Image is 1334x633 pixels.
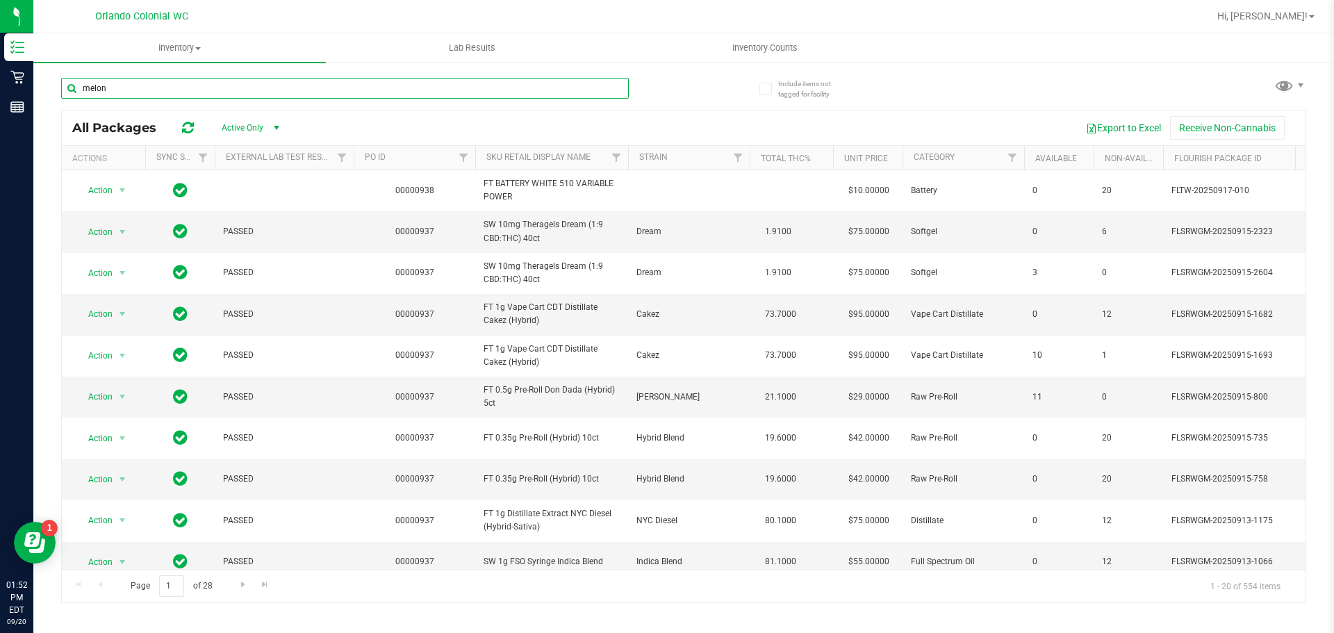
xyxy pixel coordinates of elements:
span: In Sync [173,552,188,571]
span: Softgel [911,225,1016,238]
span: PASSED [223,431,345,445]
span: In Sync [173,469,188,488]
span: Action [76,181,113,200]
span: Action [76,346,113,365]
a: PO ID [365,152,386,162]
span: 20 [1102,472,1155,486]
span: Include items not tagged for facility [778,79,848,99]
inline-svg: Inventory [10,40,24,54]
a: Strain [639,152,668,162]
span: Inventory [33,42,326,54]
span: FLSRWGM-20250915-758 [1171,472,1308,486]
p: 01:52 PM EDT [6,579,27,616]
span: Raw Pre-Roll [911,472,1016,486]
span: 19.6000 [758,469,803,489]
span: In Sync [173,263,188,282]
span: select [114,387,131,406]
span: PASSED [223,514,345,527]
span: In Sync [173,511,188,530]
a: Flourish Package ID [1174,154,1262,163]
span: 0 [1102,391,1155,404]
span: Distillate [911,514,1016,527]
span: Orlando Colonial WC [95,10,188,22]
span: FLSRWGM-20250915-1693 [1171,349,1308,362]
span: NYC Diesel [636,514,741,527]
span: 11 [1032,391,1085,404]
span: FT 0.35g Pre-Roll (Hybrid) 10ct [484,431,620,445]
a: 00000938 [395,186,434,195]
span: $42.00000 [841,469,896,489]
span: 0 [1102,266,1155,279]
span: Action [76,304,113,324]
a: Filter [727,146,750,170]
span: Lab Results [430,42,514,54]
span: FLSRWGM-20250915-800 [1171,391,1308,404]
span: 1 - 20 of 554 items [1199,575,1292,596]
span: 12 [1102,308,1155,321]
span: 19.6000 [758,428,803,448]
span: FLTW-20250917-010 [1171,184,1308,197]
a: Go to the next page [233,575,253,594]
span: PASSED [223,349,345,362]
a: Filter [605,146,628,170]
span: SW 1g FSO Syringe Indica Blend [484,555,620,568]
span: select [114,346,131,365]
a: Sync Status [156,152,210,162]
a: 00000937 [395,227,434,236]
span: FLSRWGM-20250915-1682 [1171,308,1308,321]
span: select [114,263,131,283]
span: FLSRWGM-20250915-735 [1171,431,1308,445]
iframe: Resource center unread badge [41,520,58,536]
span: Cakez [636,308,741,321]
span: PASSED [223,308,345,321]
span: $75.00000 [841,222,896,242]
span: Hybrid Blend [636,472,741,486]
span: FLSRWGM-20250915-2604 [1171,266,1308,279]
span: PASSED [223,472,345,486]
span: 0 [1032,431,1085,445]
span: Action [76,222,113,242]
span: Action [76,511,113,530]
span: In Sync [173,304,188,324]
span: FT 1g Distillate Extract NYC Diesel (Hybrid-Sativa) [484,507,620,534]
span: FT BATTERY WHITE 510 VARIABLE POWER [484,177,620,204]
span: Hybrid Blend [636,431,741,445]
span: Battery [911,184,1016,197]
a: Unit Price [844,154,888,163]
a: 00000937 [395,392,434,402]
a: Inventory Counts [618,33,911,63]
span: 80.1000 [758,511,803,531]
span: FLSRWGM-20250913-1175 [1171,514,1308,527]
span: PASSED [223,225,345,238]
a: Filter [1001,146,1024,170]
span: Indica Blend [636,555,741,568]
span: select [114,222,131,242]
inline-svg: Retail [10,70,24,84]
span: 3 [1032,266,1085,279]
span: $10.00000 [841,181,896,201]
a: Total THC% [761,154,811,163]
input: Search Package ID, Item Name, SKU, Lot or Part Number... [61,78,629,99]
span: FLSRWGM-20250915-2323 [1171,225,1308,238]
div: Actions [72,154,140,163]
span: 73.7000 [758,345,803,365]
span: Action [76,552,113,572]
span: Raw Pre-Roll [911,431,1016,445]
span: 6 [1102,225,1155,238]
span: SW 10mg Theragels Dream (1:9 CBD:THC) 40ct [484,260,620,286]
span: $29.00000 [841,387,896,407]
a: Lab Results [326,33,618,63]
span: 12 [1102,514,1155,527]
span: Hi, [PERSON_NAME]! [1217,10,1308,22]
span: PASSED [223,391,345,404]
a: Available [1035,154,1077,163]
span: Action [76,263,113,283]
span: FLSRWGM-20250913-1066 [1171,555,1308,568]
a: Inventory [33,33,326,63]
span: 0 [1032,184,1085,197]
span: 20 [1102,431,1155,445]
span: 0 [1032,472,1085,486]
span: $95.00000 [841,304,896,324]
a: 00000937 [395,350,434,360]
span: $75.00000 [841,511,896,531]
